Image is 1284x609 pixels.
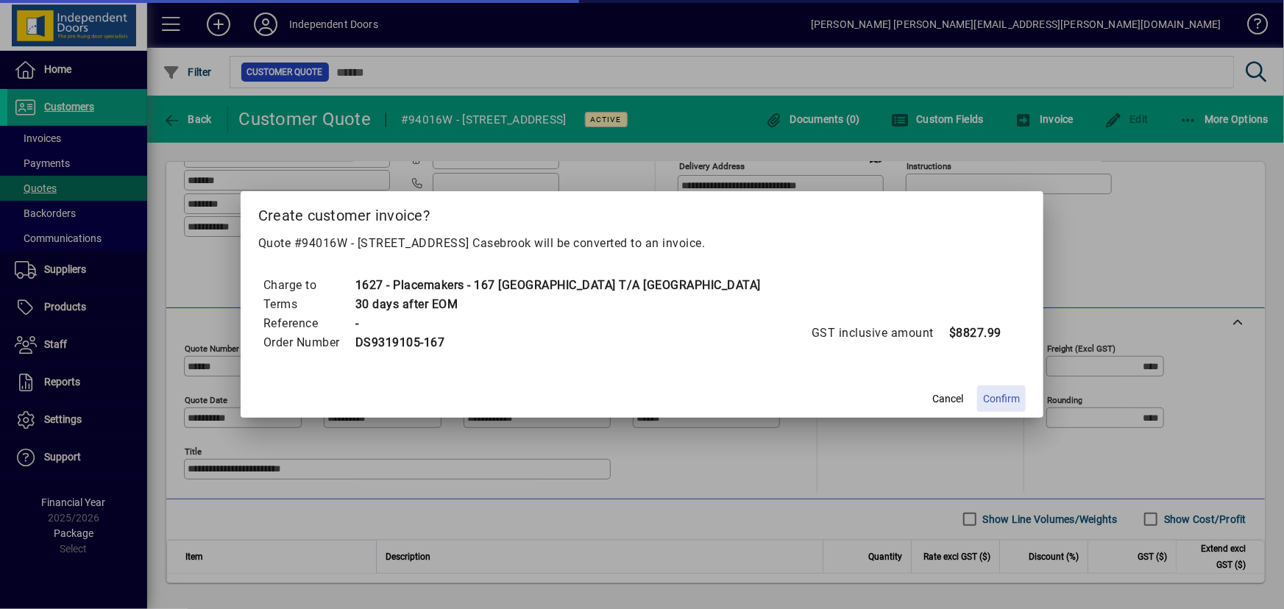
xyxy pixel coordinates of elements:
[355,314,761,333] td: -
[932,391,963,407] span: Cancel
[977,385,1026,412] button: Confirm
[983,391,1020,407] span: Confirm
[241,191,1043,234] h2: Create customer invoice?
[263,276,355,295] td: Charge to
[263,295,355,314] td: Terms
[355,333,761,352] td: DS9319105-167
[811,324,948,343] td: GST inclusive amount
[355,295,761,314] td: 30 days after EOM
[924,385,971,412] button: Cancel
[355,276,761,295] td: 1627 - Placemakers - 167 [GEOGRAPHIC_DATA] T/A [GEOGRAPHIC_DATA]
[948,324,1007,343] td: $8827.99
[263,314,355,333] td: Reference
[263,333,355,352] td: Order Number
[258,235,1026,252] p: Quote #94016W - [STREET_ADDRESS] Casebrook will be converted to an invoice.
